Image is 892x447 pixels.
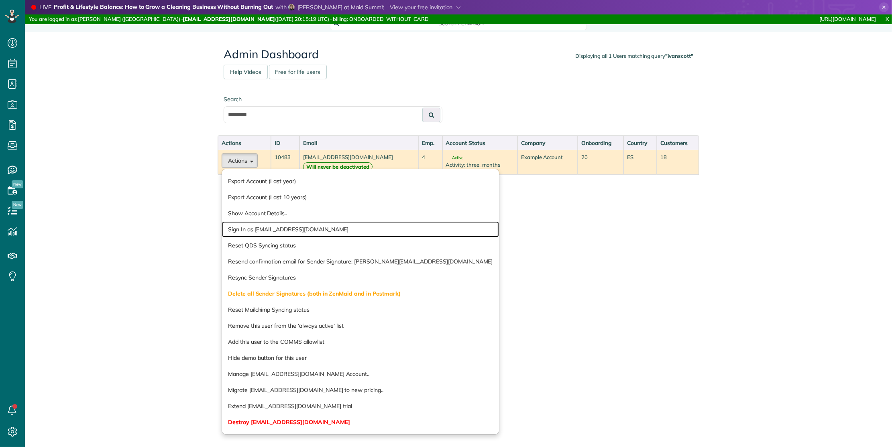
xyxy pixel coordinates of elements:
span: Active [446,156,464,160]
div: ID [275,139,296,147]
a: Show Account Details.. [222,205,499,221]
strong: Will never be deactivated [303,162,373,171]
span: New [12,201,23,209]
td: 4 [418,150,442,175]
td: [EMAIL_ADDRESS][DOMAIN_NAME] [299,150,418,175]
td: 10483 [271,150,299,175]
label: Search [224,95,442,103]
div: Country [627,139,653,147]
span: [PERSON_NAME] at Maid Summit [298,4,385,11]
div: Customers [660,139,695,147]
div: Displaying all 1 Users matching query [575,52,693,60]
span: with [275,4,287,11]
a: Reset QDS Syncing status [222,237,499,253]
a: Remove this user from the 'always active' list [222,318,499,334]
a: Sign In as [EMAIL_ADDRESS][DOMAIN_NAME] [222,221,499,237]
div: Activity: three_months [446,161,514,169]
a: Delete all Sender Signatures (both in ZenMaid and in Postmark) [222,286,499,302]
a: Export Account (Last year) [222,173,499,189]
strong: [EMAIL_ADDRESS][DOMAIN_NAME] [183,16,275,22]
h2: Admin Dashboard [224,48,693,61]
a: Hide demo button for this user [222,350,499,366]
a: [URL][DOMAIN_NAME] [820,16,876,22]
a: Free for life users [269,65,327,79]
strong: Profit & Lifestyle Balance: How to Grow a Cleaning Business Without Burning Out [54,3,273,12]
a: X [882,14,892,24]
div: Emp. [422,139,439,147]
div: Actions [222,139,267,147]
a: Extend [EMAIL_ADDRESS][DOMAIN_NAME] trial [222,398,499,414]
td: 20 [578,150,624,175]
img: diane-greenwood-36e7869b6b188bd32fc59402b00cc2bd69f593bfef37d6add874d9088f00cb98.jpg [288,4,295,10]
a: Export Account (Last 10 years) [222,189,499,205]
a: Resync Sender Signatures [222,269,499,286]
a: Add this user to the COMMS allowlist [222,334,499,350]
td: 18 [657,150,699,175]
a: Manage [EMAIL_ADDRESS][DOMAIN_NAME] Account.. [222,366,499,382]
a: Reset Mailchimp Syncing status [222,302,499,318]
td: Example Account [517,150,578,175]
div: You are logged in as [PERSON_NAME] ([GEOGRAPHIC_DATA]) · ([DATE] 20:15:19 UTC) · billing: ONBOARD... [25,14,593,24]
a: Resend confirmation email for Sender Signature: [PERSON_NAME][EMAIL_ADDRESS][DOMAIN_NAME] [222,253,499,269]
strong: "ivanscott" [665,53,693,59]
a: Migrate [EMAIL_ADDRESS][DOMAIN_NAME] to new pricing.. [222,382,499,398]
div: Company [521,139,574,147]
div: Onboarding [581,139,620,147]
div: Account Status [446,139,514,147]
a: Help Videos [224,65,268,79]
button: Actions [222,153,258,168]
a: Destroy [EMAIL_ADDRESS][DOMAIN_NAME] [222,414,499,430]
td: ES [623,150,657,175]
span: New [12,180,23,188]
div: Email [303,139,415,147]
